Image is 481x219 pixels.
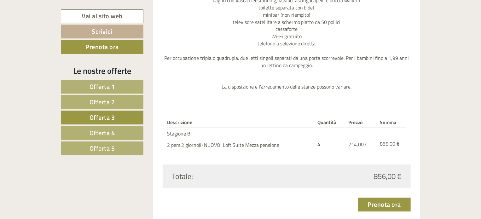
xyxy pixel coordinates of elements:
[315,118,346,127] th: Quantità
[90,143,115,153] span: Offerta 5
[90,82,115,91] span: Offerta 1
[378,139,406,150] td: 856,00 €
[378,118,406,127] th: Somma
[167,127,315,139] td: Stagione B
[61,9,143,23] a: Vai al sito web
[358,198,411,211] a: Prenota ora
[90,97,115,107] span: Offerta 2
[90,128,115,138] span: Offerta 4
[167,171,287,182] div: Totale:
[315,139,346,150] td: 4
[167,139,315,150] td: 2 pers.2 giorno(i) NUOVO! Loft Suite Mezza pensione
[348,141,368,148] span: 214,00 €
[61,65,143,77] div: Le nostre offerte
[61,25,143,38] a: Scrivici
[167,118,315,127] th: Descrizione
[346,118,377,127] th: Prezzo
[374,171,401,182] span: 856,00 €
[61,40,143,54] a: Prenota ora
[90,112,115,122] span: Offerta 3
